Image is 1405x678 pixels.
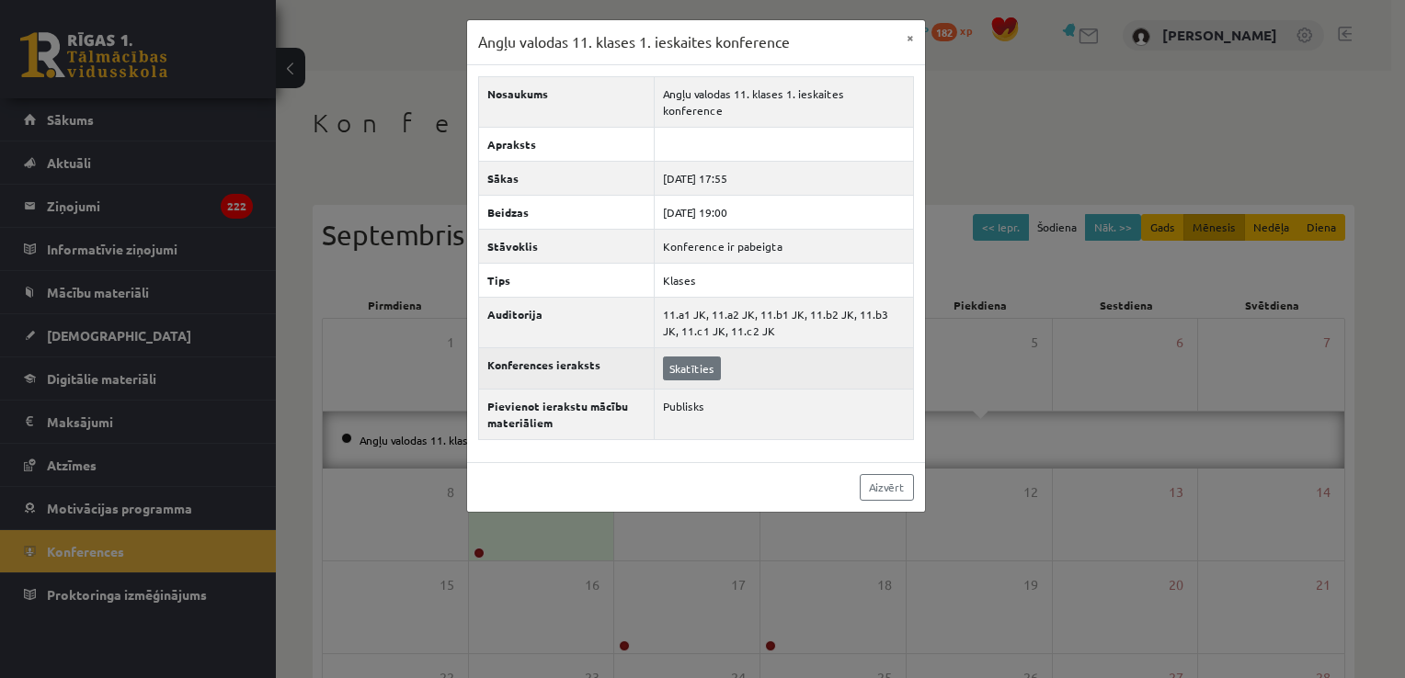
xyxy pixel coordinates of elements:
[478,127,654,161] th: Apraksts
[654,389,913,439] td: Publisks
[478,263,654,297] th: Tips
[478,347,654,389] th: Konferences ieraksts
[478,76,654,127] th: Nosaukums
[654,297,913,347] td: 11.a1 JK, 11.a2 JK, 11.b1 JK, 11.b2 JK, 11.b3 JK, 11.c1 JK, 11.c2 JK
[654,161,913,195] td: [DATE] 17:55
[478,161,654,195] th: Sākas
[478,195,654,229] th: Beidzas
[654,195,913,229] td: [DATE] 19:00
[860,474,914,501] a: Aizvērt
[663,356,721,380] a: Skatīties
[478,389,654,439] th: Pievienot ierakstu mācību materiāliem
[654,263,913,297] td: Klases
[478,31,790,53] h3: Angļu valodas 11. klases 1. ieskaites konference
[654,229,913,263] td: Konference ir pabeigta
[896,20,925,55] button: ×
[654,76,913,127] td: Angļu valodas 11. klases 1. ieskaites konference
[478,229,654,263] th: Stāvoklis
[478,297,654,347] th: Auditorija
